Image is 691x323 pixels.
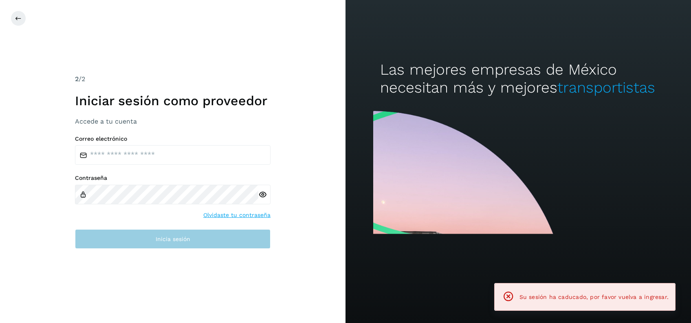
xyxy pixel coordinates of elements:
label: Contraseña [75,175,271,181]
span: Su sesión ha caducado, por favor vuelva a ingresar. [519,294,669,300]
span: 2 [75,75,79,83]
label: Correo electrónico [75,135,271,142]
h2: Las mejores empresas de México necesitan más y mejores [380,61,656,97]
span: transportistas [557,79,655,96]
h1: Iniciar sesión como proveedor [75,93,271,108]
span: Inicia sesión [156,236,190,242]
button: Inicia sesión [75,229,271,249]
div: /2 [75,74,271,84]
a: Olvidaste tu contraseña [203,211,271,219]
h3: Accede a tu cuenta [75,117,271,125]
